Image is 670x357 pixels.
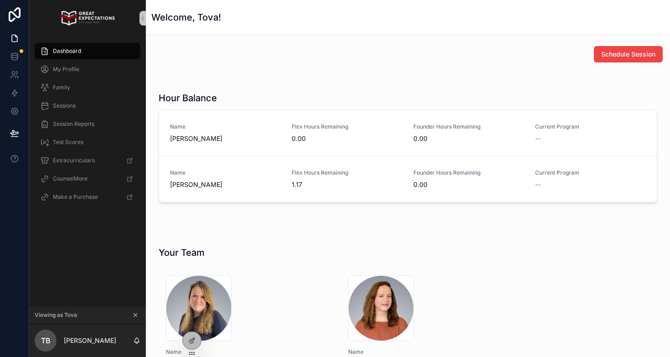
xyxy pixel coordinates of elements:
span: 0.00 [413,134,524,143]
span: Family [53,84,70,91]
span: [PERSON_NAME] [170,134,281,143]
a: Sessions [35,98,140,114]
span: Make a Purchase [53,193,98,201]
span: 0.00 [292,134,402,143]
span: Name [170,123,281,130]
a: Test Scores [35,134,140,150]
span: Current Program [535,169,646,176]
span: -- [535,180,541,189]
a: Dashboard [35,43,140,59]
h1: Hour Balance [159,92,217,104]
div: scrollable content [29,36,146,217]
span: Current Program [535,123,646,130]
span: Name [348,348,509,356]
span: Sessions [53,102,76,109]
span: 0.00 [413,180,524,189]
p: [PERSON_NAME] [64,336,116,345]
a: CounselMore [35,171,140,187]
span: CounselMore [53,175,88,182]
span: Test Scores [53,139,83,146]
img: App logo [60,11,114,26]
h1: Your Team [159,246,205,259]
span: Name [170,169,281,176]
a: Make a Purchase [35,189,140,205]
span: Session Reports [53,120,94,128]
a: Extracurriculars [35,152,140,169]
a: My Profile [35,61,140,78]
button: Schedule Session [594,46,663,62]
a: Family [35,79,140,96]
span: Founder Hours Remaining [413,123,524,130]
span: My Profile [53,66,79,73]
span: Extracurriculars [53,157,95,164]
span: 1.17 [292,180,402,189]
span: Name [166,348,326,356]
span: TB [41,335,51,346]
a: Session Reports [35,116,140,132]
span: Dashboard [53,47,81,55]
span: Flex Hours Remaining [292,123,402,130]
span: Flex Hours Remaining [292,169,402,176]
span: -- [535,134,541,143]
h1: Welcome, Tova! [151,11,221,24]
span: Schedule Session [601,50,655,59]
span: Viewing as Tova [35,311,77,319]
span: [PERSON_NAME] [170,180,281,189]
span: Founder Hours Remaining [413,169,524,176]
